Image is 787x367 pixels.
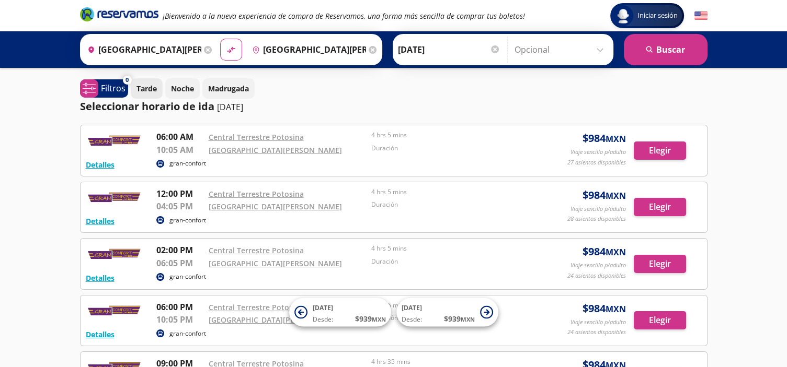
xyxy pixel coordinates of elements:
p: Seleccionar horario de ida [80,99,214,114]
p: Noche [171,83,194,94]
span: [DATE] [402,303,422,312]
p: 10:05 PM [156,313,203,326]
p: Filtros [101,82,126,94]
em: ¡Bienvenido a la nueva experiencia de compra de Reservamos, una forma más sencilla de comprar tus... [163,11,525,21]
span: $ 984 [583,244,626,259]
button: Detalles [86,273,115,283]
button: Madrugada [202,78,255,99]
small: MXN [606,133,626,145]
p: 10:05 AM [156,144,203,156]
span: Iniciar sesión [633,10,682,21]
button: English [694,9,708,22]
p: Viaje sencillo p/adulto [571,261,626,270]
button: Elegir [634,198,686,216]
small: MXN [606,303,626,315]
p: gran-confort [169,216,206,225]
p: gran-confort [169,159,206,168]
p: 06:05 PM [156,257,203,269]
p: 24 asientos disponibles [567,328,626,337]
p: 02:00 PM [156,244,203,256]
p: 04:05 PM [156,200,203,212]
a: Central Terrestre Potosina [209,132,304,142]
button: Detalles [86,329,115,340]
p: Duración [371,200,529,209]
small: MXN [461,315,475,323]
p: [DATE] [217,101,243,113]
img: RESERVAMOS [86,187,143,208]
p: 4 hrs 5 mins [371,131,529,140]
button: 0Filtros [80,79,128,98]
p: Duración [371,257,529,266]
p: 12:00 PM [156,187,203,200]
button: Detalles [86,216,115,227]
span: [DATE] [313,303,333,312]
button: Detalles [86,159,115,170]
p: 4 hrs 5 mins [371,187,529,197]
p: 24 asientos disponibles [567,271,626,280]
img: RESERVAMOS [86,301,143,322]
span: $ 939 [355,313,386,324]
span: $ 984 [583,131,626,146]
span: $ 939 [444,313,475,324]
a: Central Terrestre Potosina [209,189,304,199]
small: MXN [606,246,626,258]
input: Elegir Fecha [398,37,500,63]
input: Buscar Origen [83,37,201,63]
a: Brand Logo [80,6,158,25]
p: 27 asientos disponibles [567,158,626,167]
span: Desde: [402,315,422,324]
button: Elegir [634,141,686,160]
p: 06:00 AM [156,131,203,143]
p: Viaje sencillo p/adulto [571,318,626,327]
img: RESERVAMOS [86,244,143,265]
span: 0 [126,76,129,85]
p: 4 hrs 5 mins [371,244,529,253]
button: Elegir [634,255,686,273]
span: $ 984 [583,187,626,203]
button: [DATE]Desde:$939MXN [396,298,498,327]
input: Buscar Destino [248,37,366,63]
img: RESERVAMOS [86,131,143,151]
small: MXN [372,315,386,323]
a: [GEOGRAPHIC_DATA][PERSON_NAME] [209,145,342,155]
a: Central Terrestre Potosina [209,302,304,312]
p: 28 asientos disponibles [567,215,626,223]
button: Noche [165,78,200,99]
p: Viaje sencillo p/adulto [571,148,626,157]
small: MXN [606,190,626,202]
p: 06:00 PM [156,301,203,313]
span: $ 984 [583,301,626,316]
input: Opcional [515,37,608,63]
a: [GEOGRAPHIC_DATA][PERSON_NAME] [209,202,342,211]
button: Elegir [634,311,686,329]
p: gran-confort [169,272,206,281]
a: [GEOGRAPHIC_DATA][PERSON_NAME] [209,258,342,268]
a: [GEOGRAPHIC_DATA][PERSON_NAME] [209,315,342,325]
p: gran-confort [169,329,206,338]
p: Madrugada [208,83,249,94]
button: Buscar [624,34,708,65]
button: [DATE]Desde:$939MXN [289,298,391,327]
p: Tarde [136,83,157,94]
span: Desde: [313,315,333,324]
p: Viaje sencillo p/adulto [571,205,626,214]
a: Central Terrestre Potosina [209,245,304,255]
p: 4 hrs 35 mins [371,357,529,366]
p: Duración [371,144,529,153]
i: Brand Logo [80,6,158,22]
button: Tarde [131,78,163,99]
